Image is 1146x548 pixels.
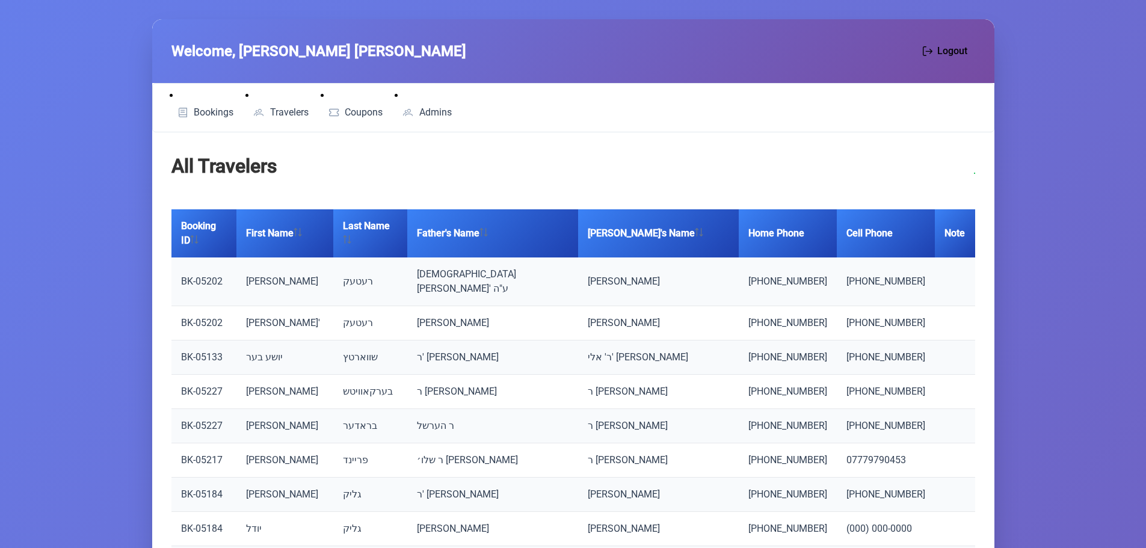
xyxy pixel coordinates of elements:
li: Travelers [245,88,316,122]
td: [PHONE_NUMBER] [739,340,837,375]
a: Admins [395,103,459,122]
td: [PHONE_NUMBER] [739,512,837,546]
td: [PERSON_NAME] [236,257,333,306]
td: גליק [333,512,407,546]
span: Bookings [194,108,233,117]
td: (000) 000-0000 [837,512,935,546]
a: Bookings [170,103,241,122]
a: Coupons [321,103,390,122]
td: [PHONE_NUMBER] [837,340,935,375]
a: BK-05217 [181,454,223,466]
li: Admins [395,88,459,122]
td: ר' [PERSON_NAME] [407,340,578,375]
th: First Name [236,209,333,257]
td: 07779790453 [837,443,935,478]
td: [PERSON_NAME] [578,257,739,306]
a: BK-05202 [181,276,223,287]
th: Home Phone [739,209,837,257]
td: ר' אלי' [PERSON_NAME] [578,340,739,375]
td: [PHONE_NUMBER] [837,478,935,512]
td: בערקאוויטש [333,375,407,409]
td: [PHONE_NUMBER] [739,306,837,340]
td: ר [PERSON_NAME] [578,409,739,443]
th: Booking ID [171,209,237,257]
td: יודל [236,512,333,546]
td: [PHONE_NUMBER] [837,306,935,340]
span: Travelers [270,108,309,117]
td: ר [PERSON_NAME] [578,443,739,478]
a: BK-05184 [181,488,223,500]
th: [PERSON_NAME]'s Name [578,209,739,257]
th: Cell Phone [837,209,935,257]
a: BK-05184 [181,523,223,534]
td: [PHONE_NUMBER] [739,478,837,512]
td: [PHONE_NUMBER] [739,443,837,478]
a: BK-05133 [181,351,223,363]
span: Coupons [345,108,383,117]
a: BK-05227 [181,420,223,431]
td: ר [PERSON_NAME] [578,375,739,409]
td: ר שלו׳ [PERSON_NAME] [407,443,578,478]
td: [PERSON_NAME] [578,306,739,340]
td: [PHONE_NUMBER] [739,257,837,306]
h2: All Travelers [171,152,277,180]
button: Logout [915,38,975,64]
a: BK-05202 [181,317,223,328]
span: Admins [419,108,452,117]
td: ר [PERSON_NAME] [407,375,578,409]
td: [PHONE_NUMBER] [739,375,837,409]
td: [PERSON_NAME] [407,306,578,340]
a: Travelers [245,103,316,122]
td: [PHONE_NUMBER] [837,375,935,409]
span: Welcome, [PERSON_NAME] [PERSON_NAME] [171,40,466,62]
td: פריינד [333,443,407,478]
td: [PERSON_NAME] [236,409,333,443]
td: שווארטץ [333,340,407,375]
td: [PERSON_NAME] [236,478,333,512]
td: [PERSON_NAME] [407,512,578,546]
td: [PERSON_NAME] [578,478,739,512]
li: Bookings [170,88,241,122]
td: [PERSON_NAME] [578,512,739,546]
li: Coupons [321,88,390,122]
td: [PERSON_NAME] [236,375,333,409]
td: יושע בער [236,340,333,375]
span: Logout [937,44,967,58]
th: Note [935,209,975,257]
td: [PERSON_NAME] [236,443,333,478]
td: רעטעק [333,257,407,306]
td: רעטעק [333,306,407,340]
td: [PHONE_NUMBER] [837,257,935,306]
td: ר' [PERSON_NAME] [407,478,578,512]
td: [PHONE_NUMBER] [837,409,935,443]
td: [PERSON_NAME]' [236,306,333,340]
td: גליק [333,478,407,512]
td: [DEMOGRAPHIC_DATA][PERSON_NAME]' ע"ה [407,257,578,306]
td: ר הערשל [407,409,578,443]
a: BK-05227 [181,386,223,397]
td: בראדער [333,409,407,443]
th: Last Name [333,209,407,257]
td: [PHONE_NUMBER] [739,409,837,443]
th: Father's Name [407,209,578,257]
